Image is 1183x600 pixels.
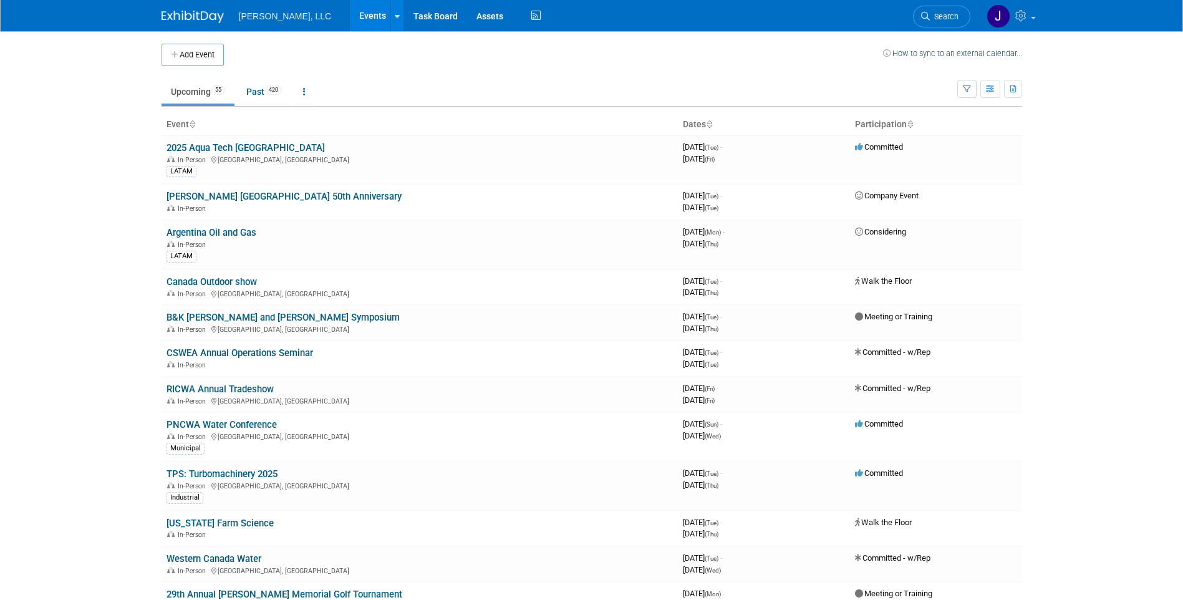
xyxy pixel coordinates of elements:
img: In-Person Event [167,205,175,211]
a: TPS: Turbomachinery 2025 [167,468,278,480]
span: Committed - w/Rep [855,347,930,357]
span: [DATE] [683,553,722,563]
span: In-Person [178,156,210,164]
span: - [720,419,722,428]
span: (Thu) [705,531,718,538]
span: (Thu) [705,289,718,296]
span: In-Person [178,326,210,334]
span: - [720,347,722,357]
span: Meeting or Training [855,312,932,321]
span: [DATE] [683,324,718,333]
span: (Tue) [705,278,718,285]
span: [PERSON_NAME], LLC [239,11,332,21]
span: Committed - w/Rep [855,384,930,393]
span: (Tue) [705,314,718,321]
span: - [720,142,722,152]
th: Event [162,114,678,135]
span: [DATE] [683,359,718,369]
span: [DATE] [683,589,725,598]
a: Western Canada Water [167,553,261,564]
span: In-Person [178,241,210,249]
div: [GEOGRAPHIC_DATA], [GEOGRAPHIC_DATA] [167,480,673,490]
span: [DATE] [683,276,722,286]
span: (Fri) [705,397,715,404]
img: In-Person Event [167,567,175,573]
span: [DATE] [683,203,718,212]
th: Dates [678,114,850,135]
a: RICWA Annual Tradeshow [167,384,274,395]
span: Committed [855,468,903,478]
span: (Tue) [705,470,718,477]
img: In-Person Event [167,531,175,537]
span: [DATE] [683,227,725,236]
span: (Tue) [705,144,718,151]
span: [DATE] [683,384,718,393]
span: (Tue) [705,205,718,211]
a: Sort by Start Date [706,119,712,129]
img: In-Person Event [167,397,175,404]
div: [GEOGRAPHIC_DATA], [GEOGRAPHIC_DATA] [167,324,673,334]
span: In-Person [178,482,210,490]
a: Argentina Oil and Gas [167,227,256,238]
a: Upcoming55 [162,80,234,104]
span: [DATE] [683,565,721,574]
span: - [720,553,722,563]
div: [GEOGRAPHIC_DATA], [GEOGRAPHIC_DATA] [167,288,673,298]
span: [DATE] [683,419,722,428]
span: (Fri) [705,156,715,163]
img: Josh Loso [987,4,1010,28]
span: (Fri) [705,385,715,392]
a: CSWEA Annual Operations Seminar [167,347,313,359]
img: In-Person Event [167,482,175,488]
a: Canada Outdoor show [167,276,257,288]
a: Past420 [237,80,291,104]
div: [GEOGRAPHIC_DATA], [GEOGRAPHIC_DATA] [167,565,673,575]
a: 29th Annual [PERSON_NAME] Memorial Golf Tournament [167,589,402,600]
span: [DATE] [683,239,718,248]
span: [DATE] [683,142,722,152]
a: B&K [PERSON_NAME] and [PERSON_NAME] Symposium [167,312,400,323]
img: ExhibitDay [162,11,224,23]
span: [DATE] [683,288,718,297]
span: - [723,227,725,236]
span: (Tue) [705,349,718,356]
div: [GEOGRAPHIC_DATA], [GEOGRAPHIC_DATA] [167,431,673,441]
span: [DATE] [683,312,722,321]
img: In-Person Event [167,361,175,367]
img: In-Person Event [167,241,175,247]
a: [US_STATE] Farm Science [167,518,274,529]
img: In-Person Event [167,326,175,332]
div: LATAM [167,166,196,177]
span: - [720,518,722,527]
span: In-Person [178,290,210,298]
span: - [723,589,725,598]
span: Committed - w/Rep [855,553,930,563]
span: (Wed) [705,433,721,440]
span: (Wed) [705,567,721,574]
span: [DATE] [683,191,722,200]
span: Committed [855,419,903,428]
span: In-Person [178,205,210,213]
span: 420 [265,85,282,95]
span: (Mon) [705,591,721,598]
div: Industrial [167,492,203,503]
span: In-Person [178,361,210,369]
div: Municipal [167,443,205,454]
span: In-Person [178,567,210,575]
img: In-Person Event [167,156,175,162]
div: [GEOGRAPHIC_DATA], [GEOGRAPHIC_DATA] [167,395,673,405]
span: In-Person [178,531,210,539]
img: In-Person Event [167,433,175,439]
span: Considering [855,227,906,236]
span: [DATE] [683,518,722,527]
span: (Thu) [705,241,718,248]
span: - [720,276,722,286]
span: (Thu) [705,482,718,489]
span: Company Event [855,191,919,200]
span: [DATE] [683,431,721,440]
img: In-Person Event [167,290,175,296]
span: Meeting or Training [855,589,932,598]
span: Walk the Floor [855,518,912,527]
span: Walk the Floor [855,276,912,286]
span: 55 [211,85,225,95]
